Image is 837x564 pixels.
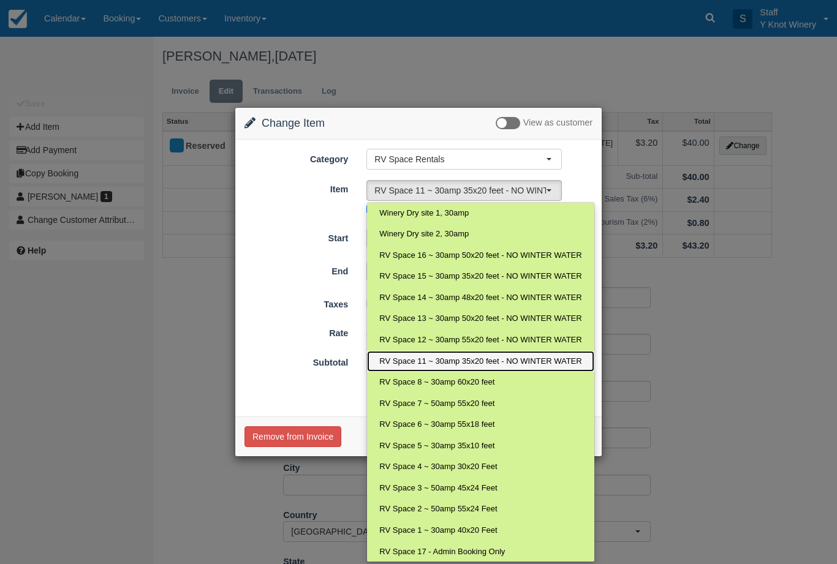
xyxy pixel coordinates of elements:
[379,208,469,219] span: Winery Dry site 1, 30amp
[379,546,505,558] span: RV Space 17 - Admin Booking Only
[379,483,497,494] span: RV Space 3 ~ 50amp 45x24 Feet
[379,356,581,367] span: RV Space 11 ~ 30amp 35x20 feet - NO WINTER WATER
[379,440,494,452] span: RV Space 5 ~ 30amp 35x10 feet
[379,461,497,473] span: RV Space 4 ~ 30amp 30x20 Feet
[379,419,494,431] span: RV Space 6 ~ 30amp 55x18 feet
[379,525,497,536] span: RV Space 1 ~ 30amp 40x20 Feet
[379,313,581,325] span: RV Space 13 ~ 30amp 50x20 feet - NO WINTER WATER
[379,292,581,304] span: RV Space 14 ~ 30amp 48x20 feet - NO WINTER WATER
[379,334,581,346] span: RV Space 12 ~ 30amp 55x20 feet - NO WINTER WATER
[379,503,497,515] span: RV Space 2 ~ 50amp 55x24 Feet
[379,398,494,410] span: RV Space 7 ~ 50amp 55x20 feet
[379,271,581,282] span: RV Space 15 ~ 30amp 35x20 feet - NO WINTER WATER
[379,228,469,240] span: Winery Dry site 2, 30amp
[379,377,494,388] span: RV Space 8 ~ 30amp 60x20 feet
[379,250,581,261] span: RV Space 16 ~ 30amp 50x20 feet - NO WINTER WATER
